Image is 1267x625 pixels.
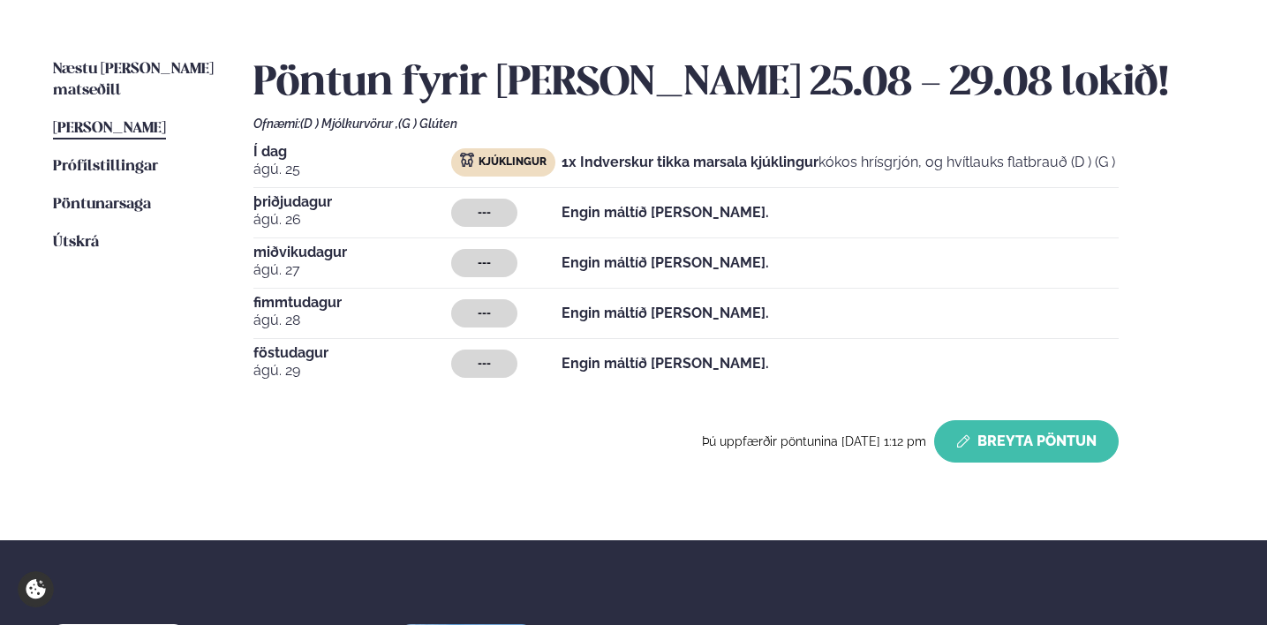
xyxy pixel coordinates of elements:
[460,153,474,167] img: chicken.svg
[53,59,218,102] a: Næstu [PERSON_NAME] matseðill
[53,232,99,253] a: Útskrá
[702,434,927,448] span: Þú uppfærðir pöntunina [DATE] 1:12 pm
[253,360,451,381] span: ágú. 29
[53,121,166,136] span: [PERSON_NAME]
[253,310,451,331] span: ágú. 28
[253,59,1215,109] h2: Pöntun fyrir [PERSON_NAME] 25.08 - 29.08 lokið!
[253,346,451,360] span: föstudagur
[253,159,451,180] span: ágú. 25
[253,260,451,281] span: ágú. 27
[53,194,151,215] a: Pöntunarsaga
[478,306,491,320] span: ---
[253,245,451,260] span: miðvikudagur
[18,571,54,607] a: Cookie settings
[398,117,457,131] span: (G ) Glúten
[562,355,769,372] strong: Engin máltíð [PERSON_NAME].
[53,62,214,98] span: Næstu [PERSON_NAME] matseðill
[478,357,491,371] span: ---
[300,117,398,131] span: (D ) Mjólkurvörur ,
[562,152,1115,173] p: kókos hrísgrjón, og hvítlauks flatbrauð (D ) (G )
[53,118,166,139] a: [PERSON_NAME]
[253,117,1215,131] div: Ofnæmi:
[562,254,769,271] strong: Engin máltíð [PERSON_NAME].
[253,209,451,230] span: ágú. 26
[478,206,491,220] span: ---
[562,305,769,321] strong: Engin máltíð [PERSON_NAME].
[253,296,451,310] span: fimmtudagur
[53,156,158,177] a: Prófílstillingar
[562,154,818,170] strong: 1x Indverskur tikka marsala kjúklingur
[479,155,547,169] span: Kjúklingur
[53,235,99,250] span: Útskrá
[562,204,769,221] strong: Engin máltíð [PERSON_NAME].
[253,145,451,159] span: Í dag
[53,159,158,174] span: Prófílstillingar
[253,195,451,209] span: þriðjudagur
[478,256,491,270] span: ---
[934,420,1119,463] button: Breyta Pöntun
[53,197,151,212] span: Pöntunarsaga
